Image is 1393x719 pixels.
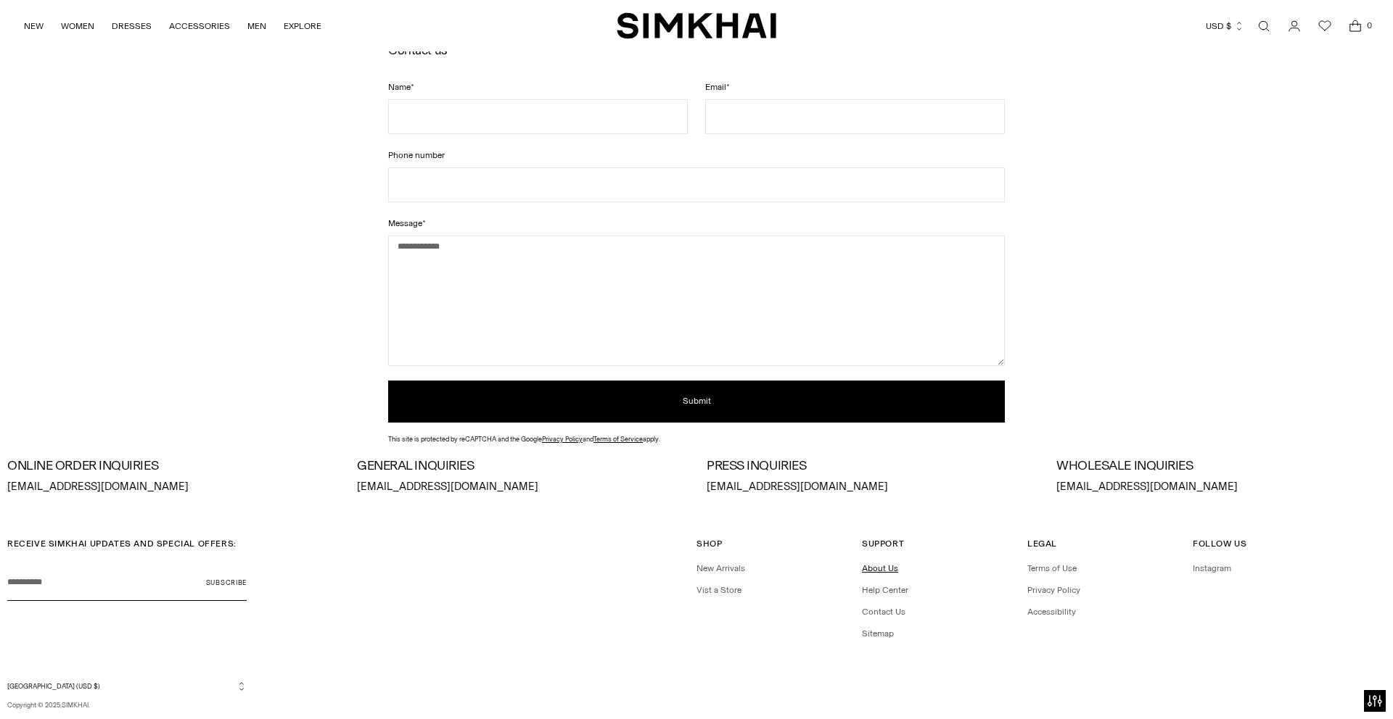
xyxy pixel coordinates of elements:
[169,10,230,42] a: ACCESSORIES
[1056,479,1386,495] p: [EMAIL_ADDRESS][DOMAIN_NAME]
[696,563,745,573] a: New Arrivals
[862,563,898,573] a: About Us
[617,12,776,40] a: SIMKHAI
[1193,539,1246,549] span: Follow Us
[1363,19,1376,32] span: 0
[705,80,1005,93] label: Email
[206,565,247,601] button: Subscribe
[862,607,905,617] a: Contact Us
[1206,10,1244,42] button: USD $
[862,628,894,639] a: Sitemap
[284,10,321,42] a: EXPLORE
[1280,12,1309,41] a: Go to the account page
[862,539,904,549] span: Support
[24,10,44,42] a: NEW
[1027,539,1057,549] span: Legal
[593,435,643,443] a: Terms of Service
[542,435,583,443] a: Privacy Policy
[388,80,688,93] label: Name
[388,381,1005,423] button: Submit
[707,479,1036,495] p: [EMAIL_ADDRESS][DOMAIN_NAME]
[696,539,722,549] span: Shop
[707,459,1036,473] h3: PRESS INQUIRIES
[862,585,908,595] a: Help Center
[61,10,94,42] a: WOMEN
[1056,459,1386,473] h3: WHOLESALE INQUIRIES
[247,10,266,42] a: MEN
[1027,563,1077,573] a: Terms of Use
[1027,607,1076,617] a: Accessibility
[1027,585,1080,595] a: Privacy Policy
[388,217,1005,230] label: Message
[12,664,146,707] iframe: Sign Up via Text for Offers
[7,539,237,549] span: RECEIVE SIMKHAI UPDATES AND SPECIAL OFFERS:
[1249,12,1278,41] a: Open search modal
[1341,12,1370,41] a: Open cart modal
[357,459,686,473] h3: GENERAL INQUIRIES
[388,43,1005,57] h2: Contact us
[388,149,1005,162] label: Phone number
[7,479,337,495] p: [EMAIL_ADDRESS][DOMAIN_NAME]
[388,434,1005,444] div: This site is protected by reCAPTCHA and the Google and apply.
[7,700,247,710] p: Copyright © 2025, .
[696,585,741,595] a: Vist a Store
[7,459,337,473] h3: ONLINE ORDER INQUIRIES
[1193,563,1231,573] a: Instagram
[7,681,247,691] button: [GEOGRAPHIC_DATA] (USD $)
[1310,12,1339,41] a: Wishlist
[112,10,152,42] a: DRESSES
[62,701,89,709] a: SIMKHAI
[357,479,686,495] p: [EMAIL_ADDRESS][DOMAIN_NAME]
